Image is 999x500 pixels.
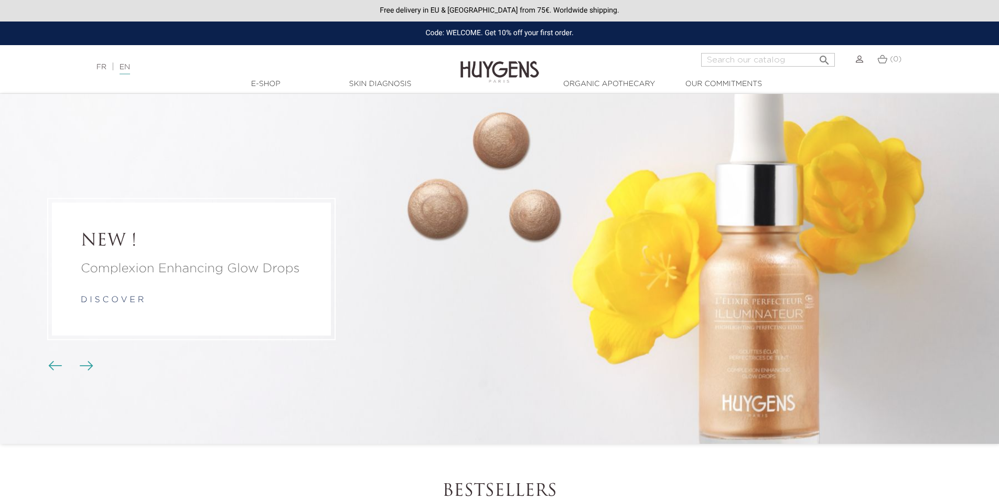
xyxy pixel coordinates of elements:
[818,51,831,63] i: 
[671,79,776,90] a: Our commitments
[213,79,318,90] a: E-Shop
[81,231,302,251] a: NEW !
[81,296,144,304] a: d i s c o v e r
[91,61,409,73] div: |
[52,358,87,374] div: Carousel buttons
[96,63,106,71] a: FR
[701,53,835,67] input: Search
[815,50,834,64] button: 
[120,63,130,75] a: EN
[460,44,539,84] img: Huygens
[557,79,662,90] a: Organic Apothecary
[81,259,302,278] a: Complexion Enhancing Glow Drops
[890,56,901,63] span: (0)
[328,79,433,90] a: Skin Diagnosis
